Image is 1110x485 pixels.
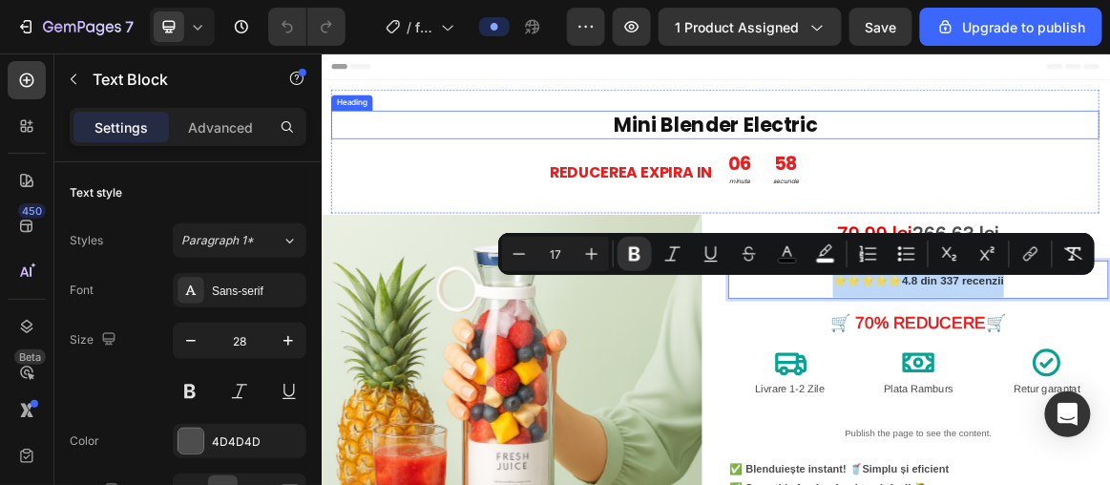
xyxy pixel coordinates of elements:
[188,117,253,137] p: Advanced
[8,8,142,46] button: 7
[19,63,72,80] div: Heading
[657,178,695,193] p: secunde
[936,17,1086,37] div: Upgrade to publish
[860,245,986,277] s: 266,63 lei
[93,68,255,91] p: Text Block
[18,203,46,219] div: 450
[17,141,567,200] p: ⁠⁠⁠⁠⁠⁠⁠
[592,178,626,193] p: minute
[804,377,966,404] strong: % REDUCERE
[407,17,411,37] span: /
[849,8,912,46] button: Save
[70,327,120,353] div: Size
[94,117,148,137] p: Settings
[750,245,860,277] strong: 79,99 lei
[15,139,569,201] h2: Rich Text Editor. Editing area: main
[70,432,99,450] div: Color
[1045,391,1091,437] div: Open Intercom Messenger
[844,321,992,339] strong: 4.8 din 337 recenzii
[70,232,103,249] div: Styles
[741,377,804,404] strong: 🛒 70
[70,282,94,299] div: Font
[920,8,1102,46] button: Upgrade to publish
[332,158,567,188] strong: REDUCEREA EXPIRA IN
[966,377,995,404] strong: 🛒
[675,17,799,37] span: 1 product assigned
[866,19,897,35] span: Save
[181,232,254,249] span: Paragraph 1*
[415,17,433,37] span: fresh juice
[268,8,346,46] div: Undo/Redo
[498,233,1095,275] div: Editor contextual toolbar
[212,283,302,300] div: Sans-serif
[173,223,306,258] button: Paragraph 1*
[743,321,844,339] strong: ⭐⭐⭐⭐⭐
[14,349,46,365] div: Beta
[212,433,302,451] div: 4D4D4D
[125,15,134,38] p: 7
[657,143,695,178] div: 58
[659,8,842,46] button: 1 product assigned
[592,143,626,178] div: 06
[70,184,122,201] div: Text style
